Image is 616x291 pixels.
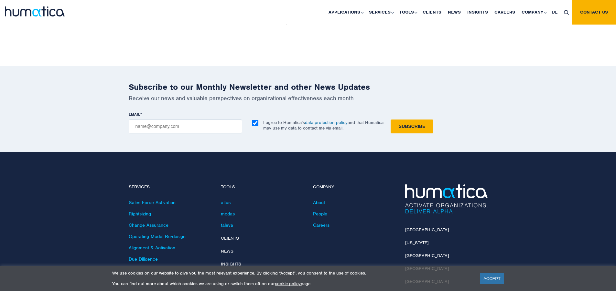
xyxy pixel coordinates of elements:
[221,248,233,254] a: News
[129,120,242,133] input: name@company.com
[313,184,395,190] h4: Company
[252,120,258,126] input: I agree to Humatica’sdata protection policyand that Humatica may use my data to contact me via em...
[129,82,488,92] h2: Subscribe to our Monthly Newsletter and other News Updates
[405,184,488,213] img: Humatica
[305,120,348,125] a: data protection policy
[129,184,211,190] h4: Services
[221,235,239,241] a: Clients
[221,261,241,267] a: Insights
[5,6,65,16] img: logo
[313,200,325,205] a: About
[405,240,428,245] a: [US_STATE]
[221,200,231,205] a: altus
[129,222,168,228] a: Change Assurance
[129,234,186,239] a: Operating Model Re-design
[405,253,449,258] a: [GEOGRAPHIC_DATA]
[391,120,433,133] input: Subscribe
[129,200,176,205] a: Sales Force Activation
[112,281,472,286] p: You can find out more about which cookies we are using or switch them off on our page.
[129,95,488,102] p: Receive our news and valuable perspectives on organizational effectiveness each month.
[263,120,384,131] p: I agree to Humatica’s and that Humatica may use my data to contact me via email.
[129,112,140,117] span: EMAIL
[221,211,235,217] a: modas
[313,211,327,217] a: People
[129,256,158,262] a: Due Diligence
[112,270,472,276] p: We use cookies on our website to give you the most relevant experience. By clicking “Accept”, you...
[221,222,233,228] a: taleva
[275,281,301,286] a: cookie policy
[405,227,449,233] a: [GEOGRAPHIC_DATA]
[552,9,557,15] span: DE
[313,222,330,228] a: Careers
[564,10,569,15] img: search_icon
[221,184,303,190] h4: Tools
[129,245,175,251] a: Alignment & Activation
[480,273,504,284] a: ACCEPT
[129,211,151,217] a: Rightsizing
